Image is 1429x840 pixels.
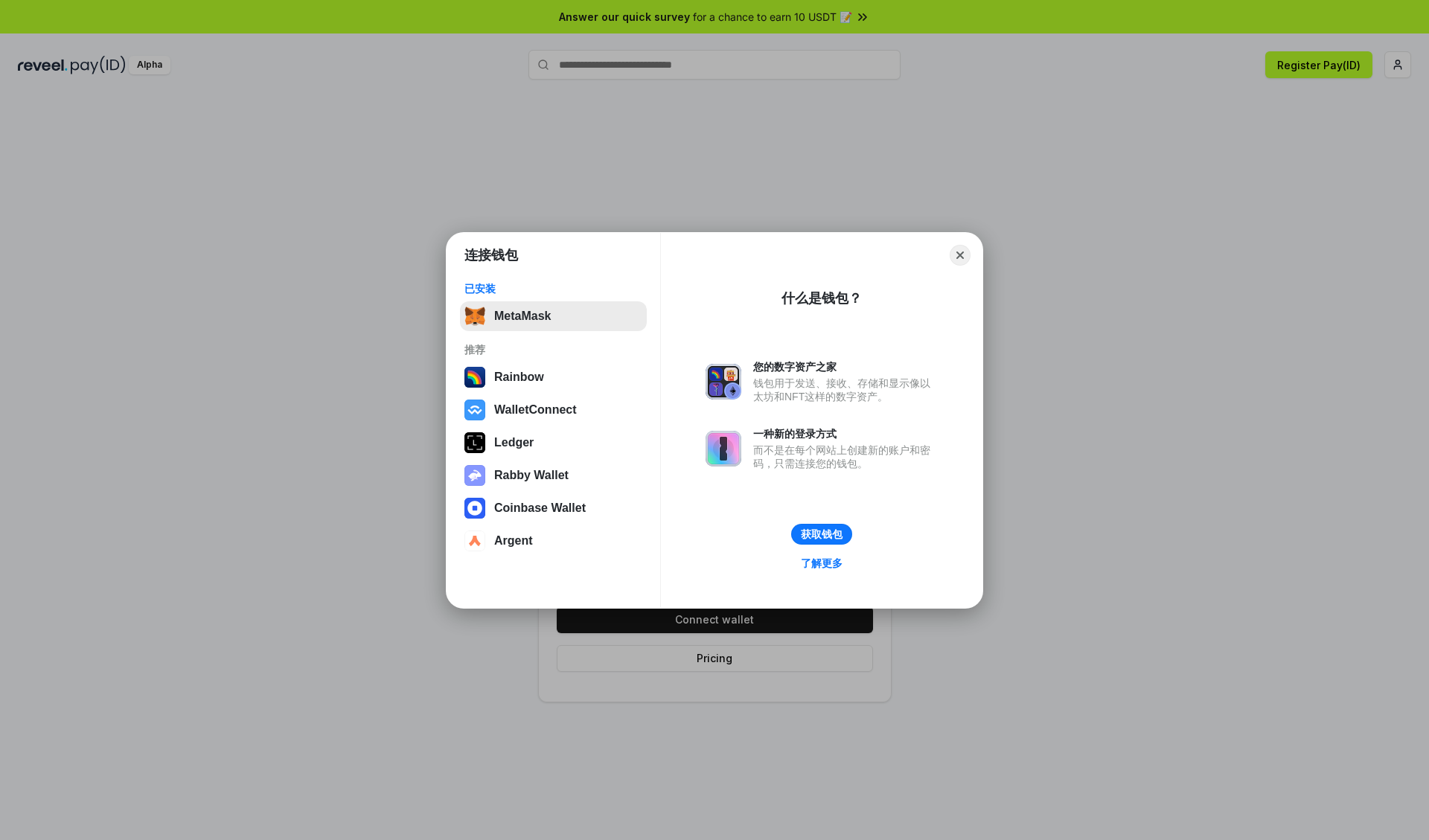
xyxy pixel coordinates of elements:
[464,400,485,420] img: svg+xml,%3Csvg%20width%3D%2228%22%20height%3D%2228%22%20viewBox%3D%220%200%2028%2028%22%20fill%3D...
[791,524,852,545] button: 获取钱包
[494,436,534,449] div: Ledger
[464,343,642,356] div: 推荐
[494,534,533,548] div: Argent
[753,360,938,373] div: 您的数字资产之家
[464,367,485,388] img: svg+xml,%3Csvg%20width%3D%22120%22%20height%3D%22120%22%20viewBox%3D%220%200%20120%20120%22%20fil...
[801,557,843,570] div: 了解更多
[464,465,485,486] img: svg+xml,%3Csvg%20xmlns%3D%22http%3A%2F%2Fwww.w3.org%2F2000%2Fsvg%22%20fill%3D%22none%22%20viewBox...
[494,403,577,417] div: WalletConnect
[464,246,518,264] h1: 连接钱包
[801,528,843,541] div: 获取钱包
[494,469,569,482] div: Rabby Wallet
[494,310,551,323] div: MetaMask
[460,301,647,331] button: MetaMask
[753,427,938,440] div: 一种新的登录方式
[464,282,642,295] div: 已安装
[464,498,485,519] img: svg+xml,%3Csvg%20width%3D%2228%22%20height%3D%2228%22%20viewBox%3D%220%200%2028%2028%22%20fill%3D...
[753,443,938,470] div: 而不是在每个网站上创建新的账户和密码，只需连接您的钱包。
[753,376,938,403] div: 钱包用于发送、接收、存储和显示像以太坊和NFT这样的数字资产。
[494,371,544,384] div: Rainbow
[460,493,647,523] button: Coinbase Wallet
[494,501,586,515] div: Coinbase Wallet
[706,431,741,467] img: svg+xml,%3Csvg%20xmlns%3D%22http%3A%2F%2Fwww.w3.org%2F2000%2Fsvg%22%20fill%3D%22none%22%20viewBox...
[781,289,862,307] div: 什么是钱包？
[460,428,647,458] button: Ledger
[464,306,485,327] img: svg+xml,%3Csvg%20fill%3D%22none%22%20height%3D%2233%22%20viewBox%3D%220%200%2035%2033%22%20width%...
[464,530,485,551] img: svg+xml,%3Csvg%20width%3D%2228%22%20height%3D%2228%22%20viewBox%3D%220%200%2028%2028%22%20fill%3D...
[460,526,647,556] button: Argent
[460,461,647,490] button: Rabby Wallet
[950,245,971,266] button: Close
[460,362,647,392] button: Rainbow
[464,432,485,453] img: svg+xml,%3Csvg%20xmlns%3D%22http%3A%2F%2Fwww.w3.org%2F2000%2Fsvg%22%20width%3D%2228%22%20height%3...
[792,554,851,573] a: 了解更多
[706,364,741,400] img: svg+xml,%3Csvg%20xmlns%3D%22http%3A%2F%2Fwww.w3.org%2F2000%2Fsvg%22%20fill%3D%22none%22%20viewBox...
[460,395,647,425] button: WalletConnect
